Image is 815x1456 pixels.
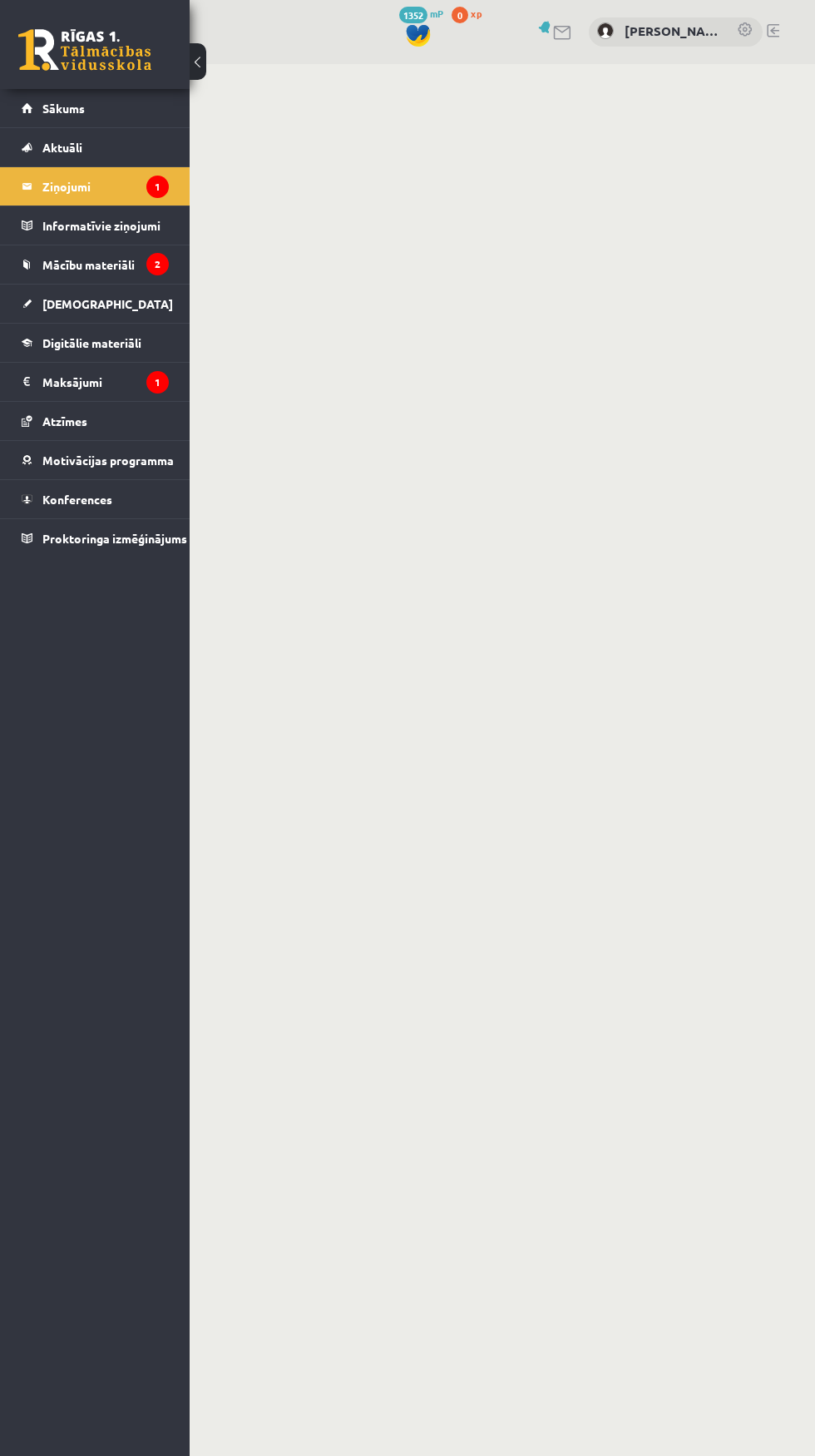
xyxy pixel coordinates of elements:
[18,29,151,71] a: Rīgas 1. Tālmācības vidusskola
[22,519,169,557] a: Proktoringa izmēģinājums
[22,441,169,479] a: Motivācijas programma
[22,167,169,206] a: Ziņojumi1
[22,402,169,440] a: Atzīmes
[42,453,174,468] span: Motivācijas programma
[42,492,112,507] span: Konferences
[42,335,141,350] span: Digitālie materiāli
[22,285,169,323] a: [DEMOGRAPHIC_DATA]
[22,245,169,284] a: Mācību materiāli
[42,414,87,428] span: Atzīmes
[430,7,443,20] span: mP
[452,7,468,23] span: 0
[22,324,169,362] a: Digitālie materiāli
[42,167,169,206] legend: Ziņojumi
[22,206,169,245] a: Informatīvie ziņojumi2
[42,206,169,245] legend: Informatīvie ziņojumi
[42,531,187,546] span: Proktoringa izmēģinājums
[146,253,169,275] i: 2
[42,296,173,311] span: [DEMOGRAPHIC_DATA]
[22,128,169,166] a: Aktuāli
[399,7,427,23] span: 1352
[399,7,443,20] a: 1352 mP
[625,22,720,41] a: [PERSON_NAME]
[146,176,169,198] i: 1
[42,257,135,272] span: Mācību materiāli
[42,101,85,116] span: Sākums
[146,371,169,394] i: 1
[597,22,614,39] img: Zane Feldmane
[452,7,490,20] a: 0 xp
[471,7,482,20] span: xp
[42,363,169,401] legend: Maksājumi
[22,363,169,401] a: Maksājumi1
[22,480,169,518] a: Konferences
[22,89,169,127] a: Sākums
[42,140,82,155] span: Aktuāli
